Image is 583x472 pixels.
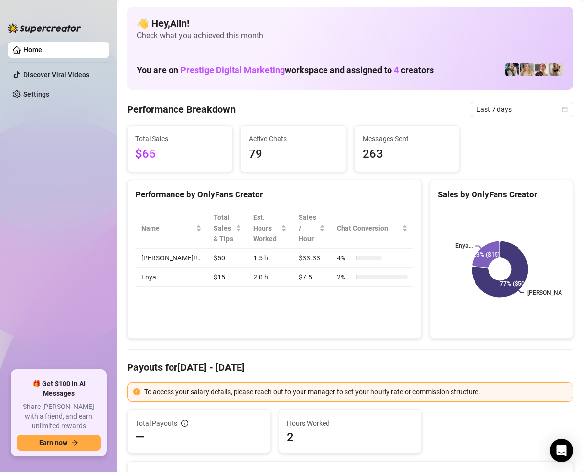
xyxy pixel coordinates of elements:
[180,65,285,75] span: Prestige Digital Marketing
[39,439,67,447] span: Earn now
[17,435,101,451] button: Earn nowarrow-right
[127,361,573,374] h4: Payouts for [DATE] - [DATE]
[394,65,399,75] span: 4
[455,243,473,250] text: Enya…
[135,208,208,249] th: Name
[476,102,567,117] span: Last 7 days
[535,63,548,76] img: dev!!
[23,90,49,98] a: Settings
[135,429,145,445] span: —
[337,272,352,282] span: 2 %
[208,249,247,268] td: $50
[549,63,563,76] img: chloe!!
[135,145,224,164] span: $65
[337,253,352,263] span: 4 %
[337,223,400,234] span: Chat Conversion
[208,268,247,287] td: $15
[144,386,567,397] div: To access your salary details, please reach out to your manager to set your hourly rate or commis...
[135,133,224,144] span: Total Sales
[293,208,331,249] th: Sales / Hour
[293,268,331,287] td: $7.5
[550,439,573,462] div: Open Intercom Messenger
[127,103,236,116] h4: Performance Breakdown
[133,388,140,395] span: exclamation-circle
[505,63,519,76] img: Emma
[135,188,413,201] div: Performance by OnlyFans Creator
[527,289,579,296] text: [PERSON_NAME]!!…
[293,249,331,268] td: $33.33
[363,145,452,164] span: 263
[137,17,563,30] h4: 👋 Hey, Alin !
[17,402,101,431] span: Share [PERSON_NAME] with a friend, and earn unlimited rewards
[253,212,279,244] div: Est. Hours Worked
[562,107,568,112] span: calendar
[247,249,292,268] td: 1.5 h
[17,379,101,398] span: 🎁 Get $100 in AI Messages
[520,63,534,76] img: Enya
[214,212,234,244] span: Total Sales & Tips
[299,212,318,244] span: Sales / Hour
[135,249,208,268] td: [PERSON_NAME]!!…
[249,133,338,144] span: Active Chats
[135,268,208,287] td: Enya…
[71,439,78,446] span: arrow-right
[208,208,247,249] th: Total Sales & Tips
[287,418,414,429] span: Hours Worked
[181,420,188,427] span: info-circle
[23,71,89,79] a: Discover Viral Videos
[137,30,563,41] span: Check what you achieved this month
[137,65,434,76] h1: You are on workspace and assigned to creators
[135,418,177,429] span: Total Payouts
[287,429,414,445] span: 2
[438,188,565,201] div: Sales by OnlyFans Creator
[141,223,194,234] span: Name
[23,46,42,54] a: Home
[363,133,452,144] span: Messages Sent
[249,145,338,164] span: 79
[247,268,292,287] td: 2.0 h
[331,208,413,249] th: Chat Conversion
[8,23,81,33] img: logo-BBDzfeDw.svg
